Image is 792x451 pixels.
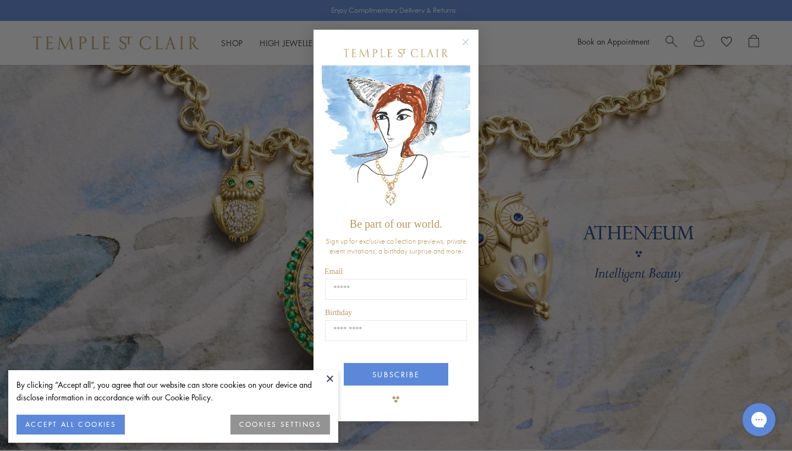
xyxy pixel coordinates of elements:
[322,65,470,212] img: c4a9eb12-d91a-4d4a-8ee0-386386f4f338.jpeg
[737,399,781,440] iframe: Gorgias live chat messenger
[16,415,125,435] button: ACCEPT ALL COOKIES
[326,236,466,256] span: Sign up for exclusive collection previews, private event invitations, a birthday surprise and more.
[325,279,467,300] input: Email
[325,309,352,317] span: Birthday
[344,363,448,386] button: SUBSCRIBE
[344,49,448,57] img: Temple St. Clair
[350,218,442,230] span: Be part of our world.
[464,41,478,54] button: Close dialog
[16,378,330,404] div: By clicking “Accept all”, you agree that our website can store cookies on your device and disclos...
[230,415,330,435] button: COOKIES SETTINGS
[324,267,343,276] span: Email
[385,388,407,410] img: TSC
